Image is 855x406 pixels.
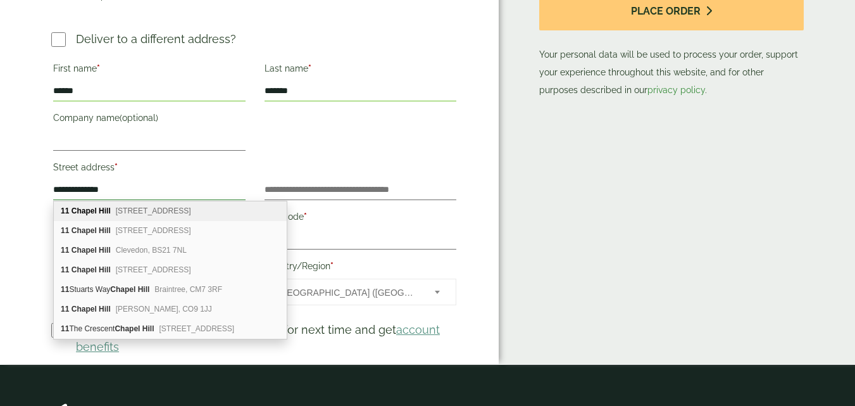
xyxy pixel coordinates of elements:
div: 11 Chapel Hill [54,201,287,221]
b: Hill [99,226,111,235]
label: Country/Region [265,257,457,279]
b: 11 [61,265,69,274]
div: 11 Chapel Hill [54,300,287,319]
label: Postcode [265,208,457,229]
b: Chapel [115,324,140,333]
b: Hill [99,206,111,215]
span: [STREET_ADDRESS] [116,226,191,235]
label: Company name [53,109,246,130]
label: Last name [265,60,457,81]
b: Chapel [110,285,135,294]
abbr: required [304,212,307,222]
abbr: required [330,261,334,271]
b: 11 [61,246,69,255]
b: Chapel [72,246,97,255]
abbr: required [308,63,311,73]
b: 11 [61,285,69,294]
label: First name [53,60,246,81]
div: 11 The Crescent Chapel Hill [54,319,287,339]
span: Braintree, CM7 3RF [154,285,222,294]
div: 11 Stuarts Way Chapel Hill [54,280,287,300]
p: Deliver to a different address? [76,30,236,48]
b: Hill [142,324,154,333]
b: Hill [99,305,111,314]
span: Clevedon, BS21 7NL [116,246,187,255]
b: Hill [138,285,150,294]
b: Chapel [72,265,97,274]
span: United Kingdom (UK) [278,279,418,306]
span: [STREET_ADDRESS] [159,324,234,333]
b: Chapel [72,206,97,215]
div: 11 Chapel Hill [54,260,287,280]
abbr: required [97,63,100,73]
b: Chapel [72,226,97,235]
b: Hill [99,265,111,274]
span: (optional) [120,113,158,123]
span: [STREET_ADDRESS] [116,265,191,274]
b: 11 [61,305,69,314]
a: privacy policy [647,85,705,95]
b: Hill [99,246,111,255]
b: 11 [61,226,69,235]
span: [STREET_ADDRESS] [116,206,191,215]
b: Chapel [72,305,97,314]
b: 11 [61,324,69,333]
div: 11 Chapel Hill [54,221,287,241]
span: Country/Region [265,279,457,305]
div: 11 Chapel Hill [54,241,287,260]
span: [PERSON_NAME], CO9 1JJ [116,305,212,314]
b: 11 [61,206,69,215]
